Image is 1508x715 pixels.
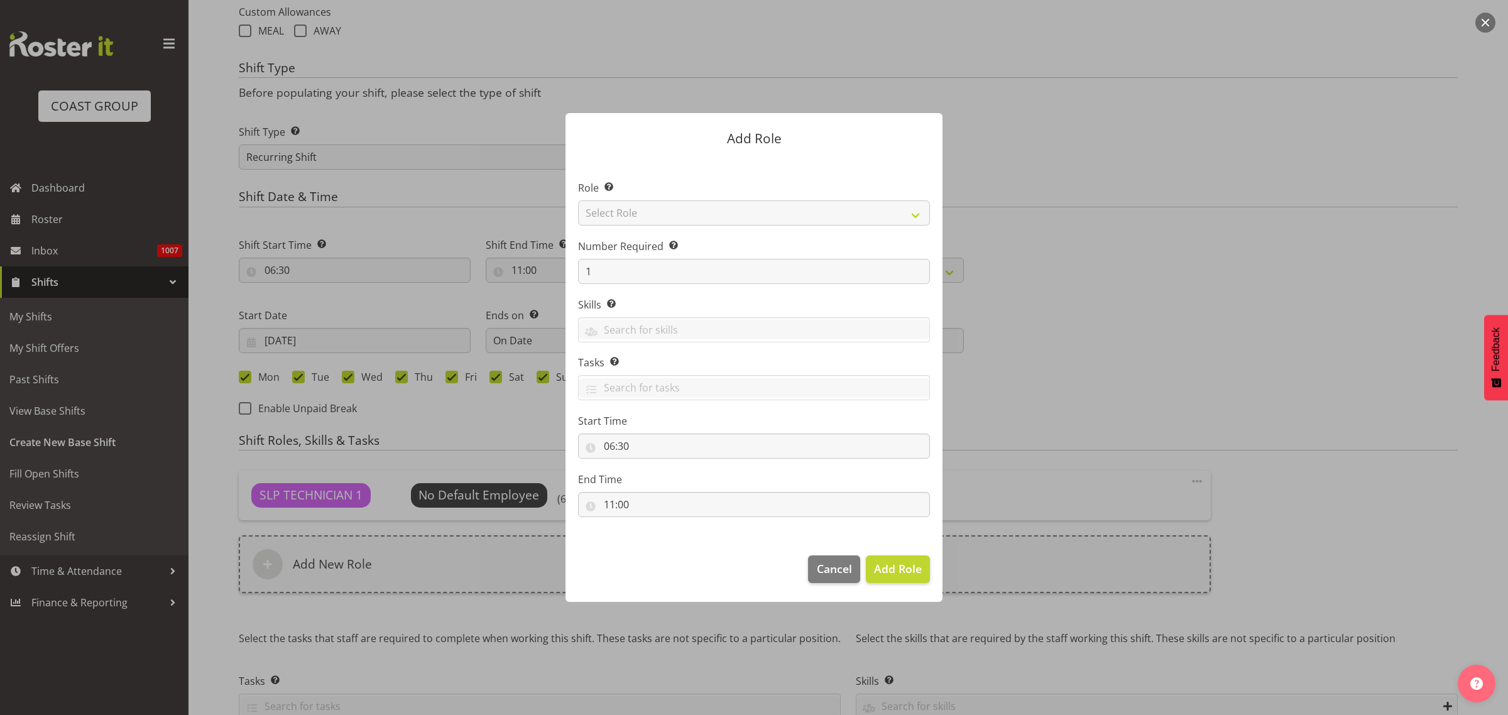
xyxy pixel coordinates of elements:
span: Cancel [817,560,852,577]
span: Add Role [874,561,922,576]
label: Tasks [578,355,930,370]
button: Add Role [866,555,930,583]
input: Search for skills [579,320,929,339]
input: Click to select... [578,434,930,459]
label: Number Required [578,239,930,254]
button: Feedback - Show survey [1484,315,1508,400]
label: Start Time [578,413,930,428]
p: Add Role [578,132,930,145]
label: Role [578,180,930,195]
img: help-xxl-2.png [1470,677,1483,690]
span: Feedback [1490,327,1502,371]
label: End Time [578,472,930,487]
label: Skills [578,297,930,312]
input: Search for tasks [579,378,929,398]
input: Click to select... [578,492,930,517]
button: Cancel [808,555,860,583]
